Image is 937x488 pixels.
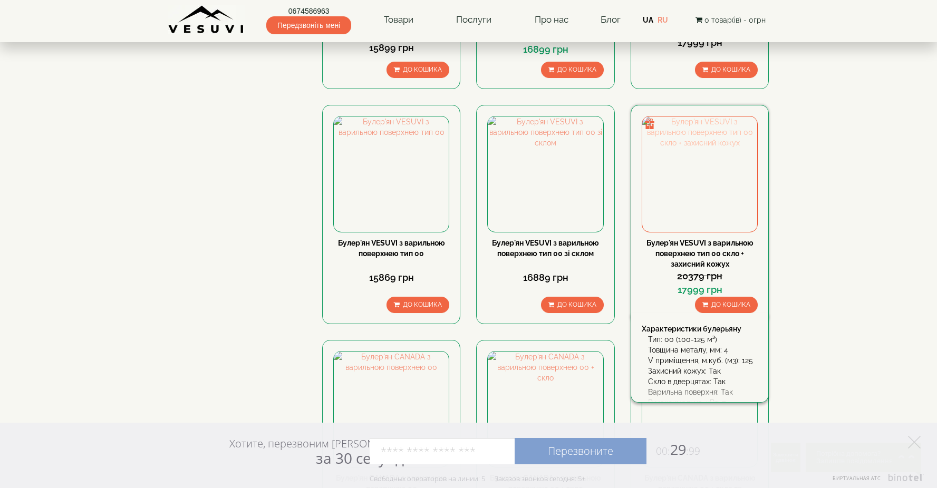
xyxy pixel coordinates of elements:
[646,440,700,459] span: 29
[515,438,646,464] a: Перезвоните
[704,16,766,24] span: 0 товар(ів) - 0грн
[334,352,449,466] img: Булер'ян CANADA з варильною поверхнею 00
[658,16,668,24] a: RU
[648,345,758,355] div: Товщина металу, мм: 4
[333,271,449,285] div: 15869 грн
[642,116,757,231] img: Булер'ян VESUVI з варильною поверхнею тип 00 скло + захисний кожух
[642,283,758,297] div: 17999 грн
[656,444,670,458] span: 00:
[524,8,579,32] a: Про нас
[601,14,621,25] a: Блог
[266,16,351,34] span: Передзвоніть мені
[646,239,754,268] a: Булер'ян VESUVI з варильною поверхнею тип 00 скло + захисний кожух
[686,444,700,458] span: :99
[403,301,442,308] span: До кошика
[642,352,757,466] img: Булер'ян CANADA з варильною поверхнею 00 + скло та захисний кожух
[541,62,604,78] button: До кошика
[168,5,245,34] img: Завод VESUVI
[370,474,585,483] div: Свободных операторов на линии: 5 Заказов звонков сегодня: 5+
[642,269,758,283] div: 20379 грн
[833,475,881,482] span: Виртуальная АТС
[266,6,351,16] a: 0674586963
[557,66,596,73] span: До кошика
[644,119,655,129] img: gift
[229,437,410,466] div: Хотите, перезвоним [PERSON_NAME]
[316,448,410,468] span: за 30 секунд?
[492,239,599,258] a: Булер'ян VESUVI з варильною поверхнею тип 00 зі склом
[387,297,449,313] button: До кошика
[711,301,750,308] span: До кошика
[488,116,603,231] img: Булер'ян VESUVI з варильною поверхнею тип 00 зі склом
[338,239,445,258] a: Булер'ян VESUVI з варильною поверхнею тип 00
[642,36,758,50] div: 17999 грн
[642,324,758,334] div: Характеристики булерьяну
[695,297,758,313] button: До кошика
[487,271,603,285] div: 16889 грн
[692,14,769,26] button: 0 товар(ів) - 0грн
[446,8,502,32] a: Послуги
[695,62,758,78] button: До кошика
[387,62,449,78] button: До кошика
[487,43,603,56] div: 16899 грн
[648,366,758,376] div: Захисний кожух: Так
[488,352,603,466] img: Булер'ян CANADA з варильною поверхнею 00 + скло
[648,334,758,345] div: Тип: 00 (100-125 м³)
[334,116,449,231] img: Булер'ян VESUVI з варильною поверхнею тип 00
[333,41,449,55] div: 15899 грн
[557,301,596,308] span: До кошика
[826,474,924,488] a: Виртуальная АТС
[403,66,442,73] span: До кошика
[373,8,424,32] a: Товари
[711,66,750,73] span: До кошика
[648,376,758,387] div: Скло в дверцятах: Так
[648,355,758,366] div: V приміщення, м.куб. (м3): 125
[541,297,604,313] button: До кошика
[643,16,653,24] a: UA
